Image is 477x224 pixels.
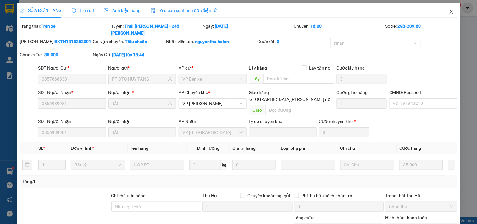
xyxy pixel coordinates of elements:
[111,193,146,198] label: Ghi chú đơn hàng
[104,8,141,13] span: Ảnh kiện hàng
[8,8,55,39] img: logo.jpg
[249,118,317,125] div: Lý do chuyển kho
[385,23,458,36] div: Số xe:
[338,142,397,154] th: Ghi chú
[266,105,334,115] input: Dọc đường
[166,38,256,45] div: Nhân viên tạo:
[130,146,149,151] span: Tên hàng
[307,64,334,71] span: Lấy tận nơi
[449,9,454,14] span: close
[340,160,395,170] input: Ghi Chú
[337,90,368,95] label: Cước giao hàng
[71,146,94,151] span: Đơn vị tính
[112,100,167,107] input: Tên người nhận
[104,8,108,13] span: picture
[389,89,457,96] div: CMND/Passport
[108,89,176,96] div: Người nhận
[130,160,185,170] input: VD: Bàn, Ghế
[399,160,443,170] input: 0
[443,3,460,21] button: Close
[245,192,293,199] span: Chuyển khoản ng. gửi
[54,39,91,44] b: BXTN1310252001
[72,8,94,13] span: Lịch sử
[125,39,147,44] b: Tiêu chuẩn
[278,142,338,154] th: Loại phụ phí
[249,105,266,115] span: Giao
[93,51,165,58] div: Ngày GD:
[111,23,202,36] div: Tuyến:
[151,8,156,13] img: icon
[448,160,455,170] button: plus
[221,160,227,170] span: kg
[20,8,24,13] span: edit
[38,89,106,96] div: SĐT Người Nhận
[397,24,421,29] b: 29B-209.60
[399,146,421,151] span: Cước hàng
[249,74,263,84] span: Lấy
[8,46,96,56] b: GỬI : [PERSON_NAME]
[232,146,256,151] span: Giá trị hàng
[38,146,43,151] span: SL
[195,39,229,44] b: nguyenthu.halan
[202,193,217,198] span: Thu Hộ
[385,215,427,220] label: Hình thức thanh toán
[294,215,315,220] span: Tổng cước
[293,23,385,36] div: Chuyến:
[263,74,334,84] input: Dọc đường
[112,76,167,82] input: Tên người gửi
[168,77,172,81] span: user
[151,8,217,13] span: Yêu cầu xuất hóa đơn điện tử
[197,146,219,151] span: Định lượng
[299,192,355,199] span: Phí thu hộ khách nhận trả
[277,39,280,44] b: 0
[22,160,32,170] button: delete
[258,38,329,45] div: Cước rồi :
[111,202,202,212] input: Ghi chú đơn hàng
[112,52,145,57] b: [DATE] lúc 15:44
[179,90,208,95] span: VP Chuyển kho
[249,90,269,95] span: Giao hàng
[179,118,246,125] div: VP Nhận
[75,160,121,170] span: Bất kỳ
[202,23,293,36] div: Ngày:
[38,118,106,125] div: SĐT Người Nhận
[168,101,172,106] span: user
[20,38,92,45] div: [PERSON_NAME]:
[246,96,334,103] span: [GEOGRAPHIC_DATA][PERSON_NAME] nơi
[311,24,322,29] b: 16:00
[182,74,242,84] span: VP Bến xe
[108,118,176,125] div: Người nhận
[319,118,369,125] div: Cước chuyển kho
[337,74,387,84] input: Cước lấy hàng
[19,23,111,36] div: Trạng thái:
[389,202,453,211] span: Chưa thu
[41,24,56,29] b: Trên xe
[249,65,267,70] span: Lấy hàng
[337,65,365,70] label: Cước lấy hàng
[59,15,263,31] li: 271 - [PERSON_NAME] Tự [PERSON_NAME][GEOGRAPHIC_DATA] - [GEOGRAPHIC_DATA][PERSON_NAME]
[22,178,185,185] div: Tổng: 1
[108,64,176,71] div: Người gửi
[385,192,457,199] div: Trạng thái Thu Hộ
[20,8,62,13] span: SỬA ĐƠN HÀNG
[232,160,276,170] input: 0
[179,64,246,71] div: VP gửi
[20,51,92,58] div: Chưa cước :
[111,24,180,36] b: Thái [PERSON_NAME] - 245 [PERSON_NAME]
[38,64,106,71] div: SĐT Người Gửi
[182,128,242,137] span: VP Hà Đông
[72,8,76,13] span: clock-circle
[182,99,242,108] span: VP Yên Bình
[93,38,165,45] div: Gói vận chuyển:
[337,98,387,109] input: Cước giao hàng
[44,52,58,57] b: 35.000
[215,24,228,29] b: [DATE]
